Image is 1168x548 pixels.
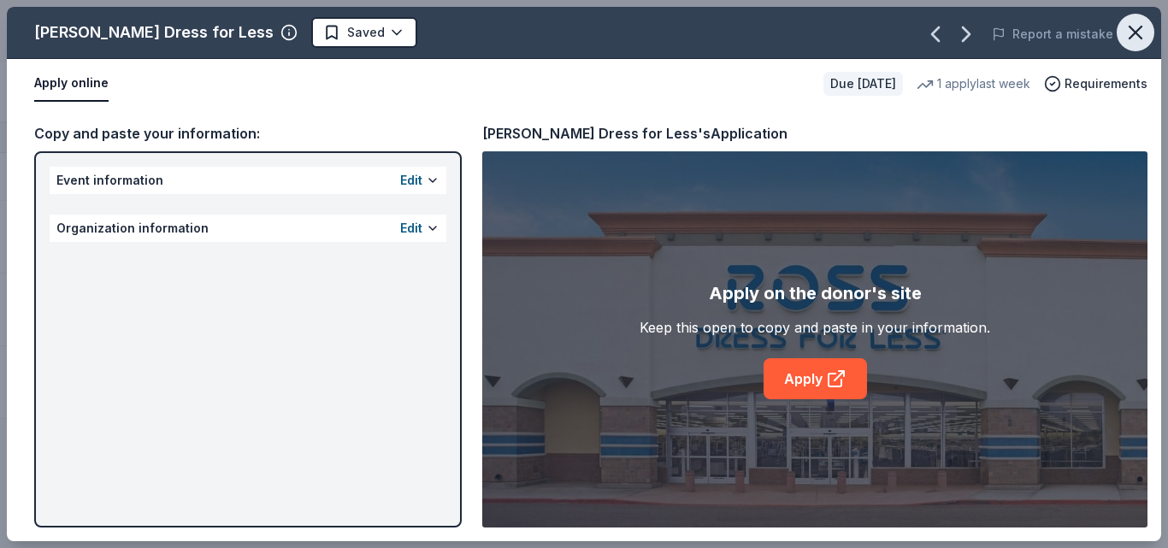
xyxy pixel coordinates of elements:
button: Requirements [1044,74,1147,94]
div: [PERSON_NAME] Dress for Less's Application [482,122,788,144]
div: Due [DATE] [823,72,903,96]
div: Copy and paste your information: [34,122,462,144]
button: Edit [400,170,422,191]
div: 1 apply last week [917,74,1030,94]
span: Requirements [1065,74,1147,94]
button: Edit [400,218,422,239]
div: Organization information [50,215,446,242]
a: Apply [764,358,867,399]
div: Event information [50,167,446,194]
div: [PERSON_NAME] Dress for Less [34,19,274,46]
span: Saved [347,22,385,43]
button: Saved [311,17,417,48]
div: Apply on the donor's site [709,280,922,307]
button: Apply online [34,66,109,102]
button: Report a mistake [992,24,1113,44]
div: Keep this open to copy and paste in your information. [640,317,990,338]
